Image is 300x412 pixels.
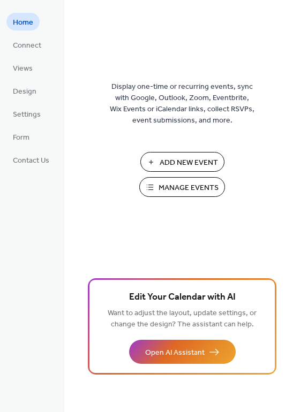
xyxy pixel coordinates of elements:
span: Form [13,132,29,143]
a: Settings [6,105,47,123]
a: Views [6,59,39,77]
span: Connect [13,40,41,51]
a: Home [6,13,40,30]
span: Views [13,63,33,74]
button: Manage Events [139,177,225,197]
button: Add New Event [140,152,224,172]
span: Contact Us [13,155,49,166]
span: Manage Events [159,182,219,194]
span: Settings [13,109,41,120]
a: Connect [6,36,48,54]
span: Edit Your Calendar with AI [129,290,236,305]
span: Add New Event [160,157,218,169]
span: Design [13,86,36,97]
a: Contact Us [6,151,56,169]
a: Form [6,128,36,146]
span: Want to adjust the layout, update settings, or change the design? The assistant can help. [108,306,257,332]
span: Display one-time or recurring events, sync with Google, Outlook, Zoom, Eventbrite, Wix Events or ... [110,81,254,126]
span: Home [13,17,33,28]
a: Design [6,82,43,100]
button: Open AI Assistant [129,340,236,364]
span: Open AI Assistant [145,347,205,358]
